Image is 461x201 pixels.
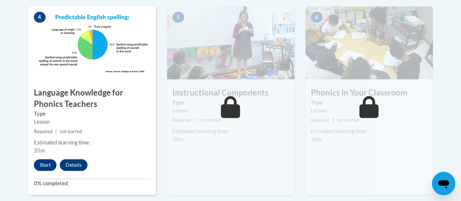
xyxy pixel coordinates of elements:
[172,98,289,107] label: Type
[198,117,220,123] span: not started
[167,6,294,79] img: Course Image
[337,117,359,123] span: not started
[311,107,427,115] div: Lesson
[311,98,427,107] label: Type
[332,117,334,123] span: |
[172,117,191,123] span: Required
[167,87,294,98] h3: Instructional Components
[34,159,56,171] button: Start
[34,110,151,118] label: Type
[305,6,433,79] img: Course Image
[34,147,45,154] span: 35m
[172,127,289,135] div: Estimated learning time:
[34,179,151,188] label: 0% completed
[28,87,156,110] h3: Language Knowledge for Phonics Teachers
[172,136,183,142] span: 30m
[311,12,323,23] span: 6
[194,117,195,123] span: |
[28,6,156,79] img: Course Image
[172,12,184,23] span: 5
[34,139,151,147] div: Estimated learning time:
[60,159,87,171] button: Details
[55,129,57,134] span: |
[311,127,427,135] div: Estimated learning time:
[172,107,289,115] div: Lesson
[432,172,455,195] iframe: Button to launch messaging window
[311,136,322,142] span: 10m
[60,129,82,134] span: not started
[311,117,329,123] span: Required
[34,129,52,134] span: Required
[305,87,433,98] h3: Phonics in Your Classroom
[34,12,46,23] span: 4
[34,118,151,126] div: Lesson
